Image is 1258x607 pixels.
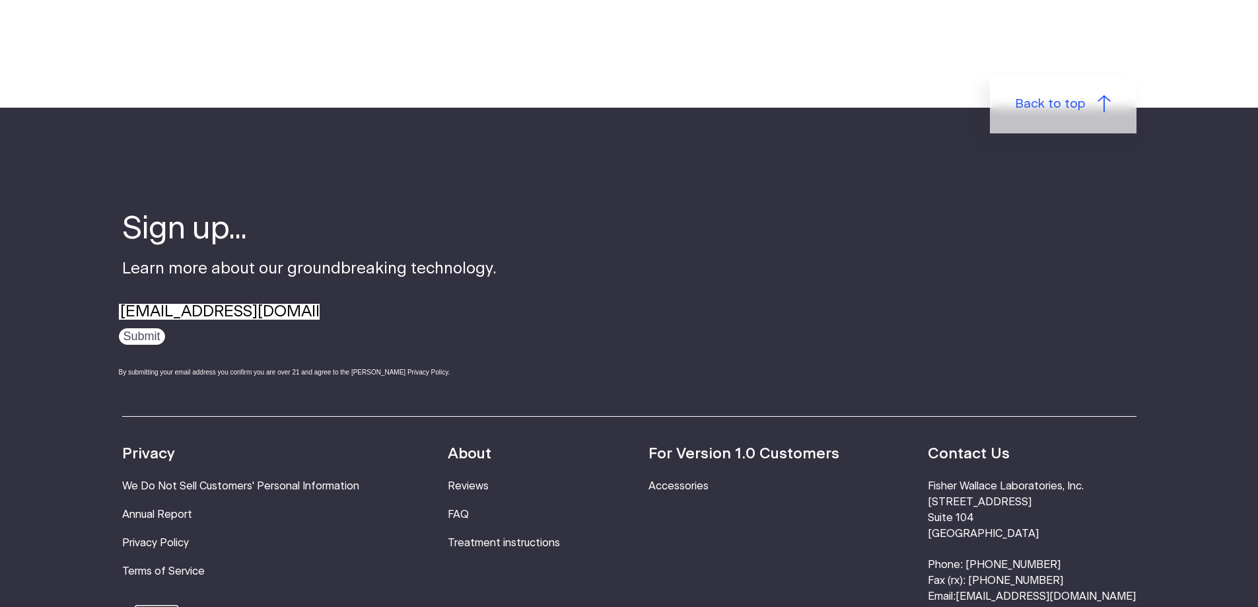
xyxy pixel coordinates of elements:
strong: Privacy [122,446,175,462]
span: Back to top [1015,95,1085,114]
a: Privacy Policy [122,538,189,548]
a: Terms of Service [122,566,205,577]
a: FAQ [448,509,469,520]
h4: Sign up... [122,209,497,251]
strong: Contact Us [928,446,1010,462]
a: We Do Not Sell Customers' Personal Information [122,481,359,491]
div: Learn more about our groundbreaking technology. [122,209,497,390]
li: Fisher Wallace Laboratories, Inc. [STREET_ADDRESS] Suite 104 [GEOGRAPHIC_DATA] Phone: [PHONE_NUMB... [928,479,1136,605]
a: Reviews [448,481,489,491]
div: By submitting your email address you confirm you are over 21 and agree to the [PERSON_NAME] Priva... [119,367,497,377]
a: Back to top [990,76,1136,133]
a: Annual Report [122,509,192,520]
strong: For Version 1.0 Customers [648,446,839,462]
a: [EMAIL_ADDRESS][DOMAIN_NAME] [956,591,1136,602]
a: Treatment instructions [448,538,560,548]
input: Submit [119,328,165,345]
a: Accessories [648,481,709,491]
strong: About [448,446,491,462]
